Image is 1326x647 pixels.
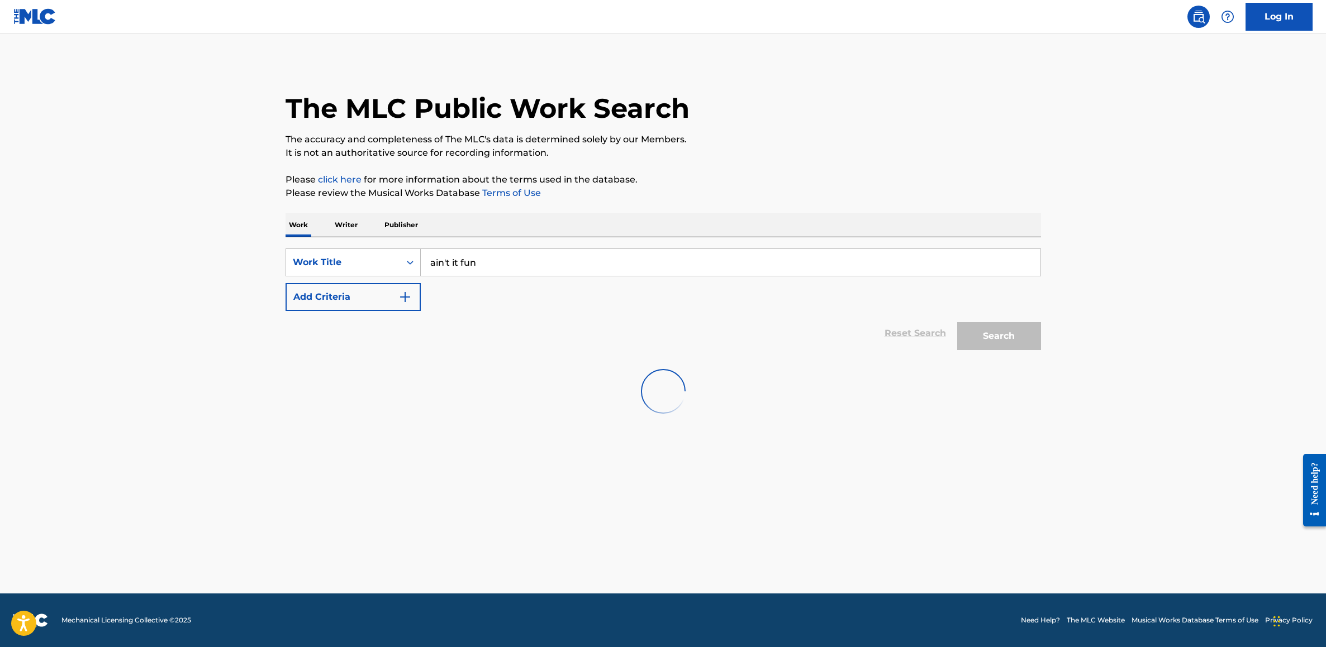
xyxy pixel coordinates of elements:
[1295,445,1326,535] iframe: Resource Center
[61,615,191,625] span: Mechanical Licensing Collective © 2025
[1067,615,1125,625] a: The MLC Website
[1270,593,1326,647] iframe: Chat Widget
[1192,10,1205,23] img: search
[1265,615,1313,625] a: Privacy Policy
[286,146,1041,160] p: It is not an authoritative source for recording information.
[398,290,412,304] img: 9d2ae6d4665cec9f34b9.svg
[1221,10,1234,23] img: help
[293,256,393,269] div: Work Title
[286,133,1041,146] p: The accuracy and completeness of The MLC's data is determined solely by our Members.
[286,213,311,237] p: Work
[286,173,1041,186] p: Please for more information about the terms used in the database.
[631,360,695,423] img: preloader
[13,614,48,627] img: logo
[286,283,421,311] button: Add Criteria
[1273,605,1280,638] div: Drag
[331,213,361,237] p: Writer
[286,186,1041,200] p: Please review the Musical Works Database
[318,174,362,185] a: click here
[1246,3,1313,31] a: Log In
[286,92,690,125] h1: The MLC Public Work Search
[480,188,541,198] a: Terms of Use
[1021,615,1060,625] a: Need Help?
[381,213,421,237] p: Publisher
[286,248,1041,356] form: Search Form
[13,8,56,25] img: MLC Logo
[1187,6,1210,28] a: Public Search
[1216,6,1239,28] div: Help
[1132,615,1258,625] a: Musical Works Database Terms of Use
